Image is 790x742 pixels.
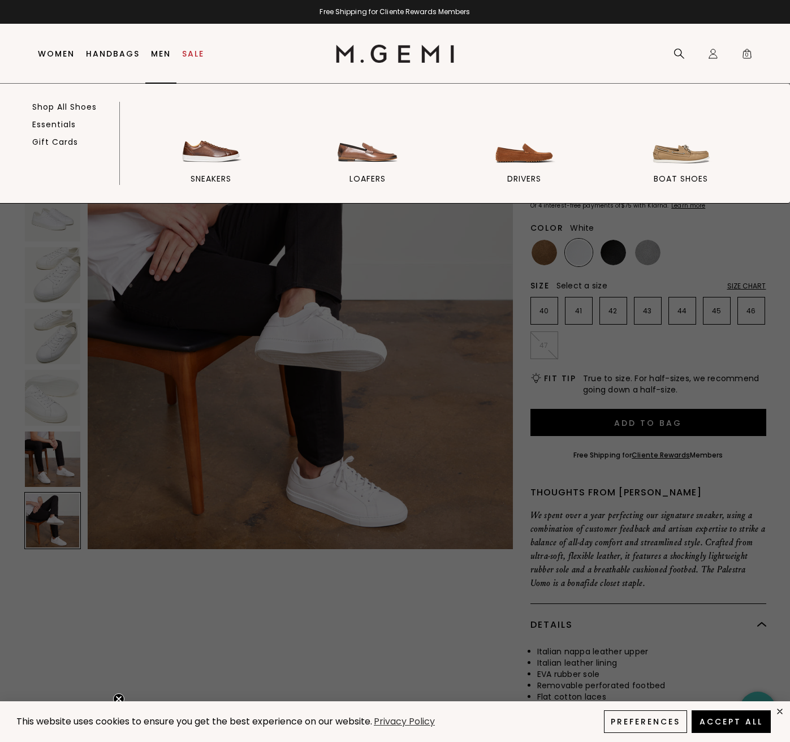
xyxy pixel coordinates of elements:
[372,715,437,729] a: Privacy Policy (opens in a new tab)
[507,174,541,184] span: drivers
[291,105,444,203] a: loafers
[649,105,713,168] img: Boat Shoes
[741,50,753,62] span: 0
[692,710,771,733] button: Accept All
[493,105,556,168] img: drivers
[775,707,784,716] div: close
[179,105,243,168] img: sneakers
[336,45,454,63] img: M.Gemi
[447,105,601,203] a: drivers
[113,693,124,705] button: Close teaser
[16,715,372,728] span: This website uses cookies to ensure you get the best experience on our website.
[654,174,708,184] span: Boat Shoes
[32,137,78,147] a: Gift Cards
[349,174,386,184] span: loafers
[38,49,75,58] a: Women
[336,105,399,168] img: loafers
[134,105,288,203] a: sneakers
[86,49,140,58] a: Handbags
[182,49,204,58] a: Sale
[32,119,76,130] a: Essentials
[604,710,687,733] button: Preferences
[191,174,231,184] span: sneakers
[32,102,97,112] a: Shop All Shoes
[151,49,171,58] a: Men
[604,105,758,203] a: Boat Shoes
